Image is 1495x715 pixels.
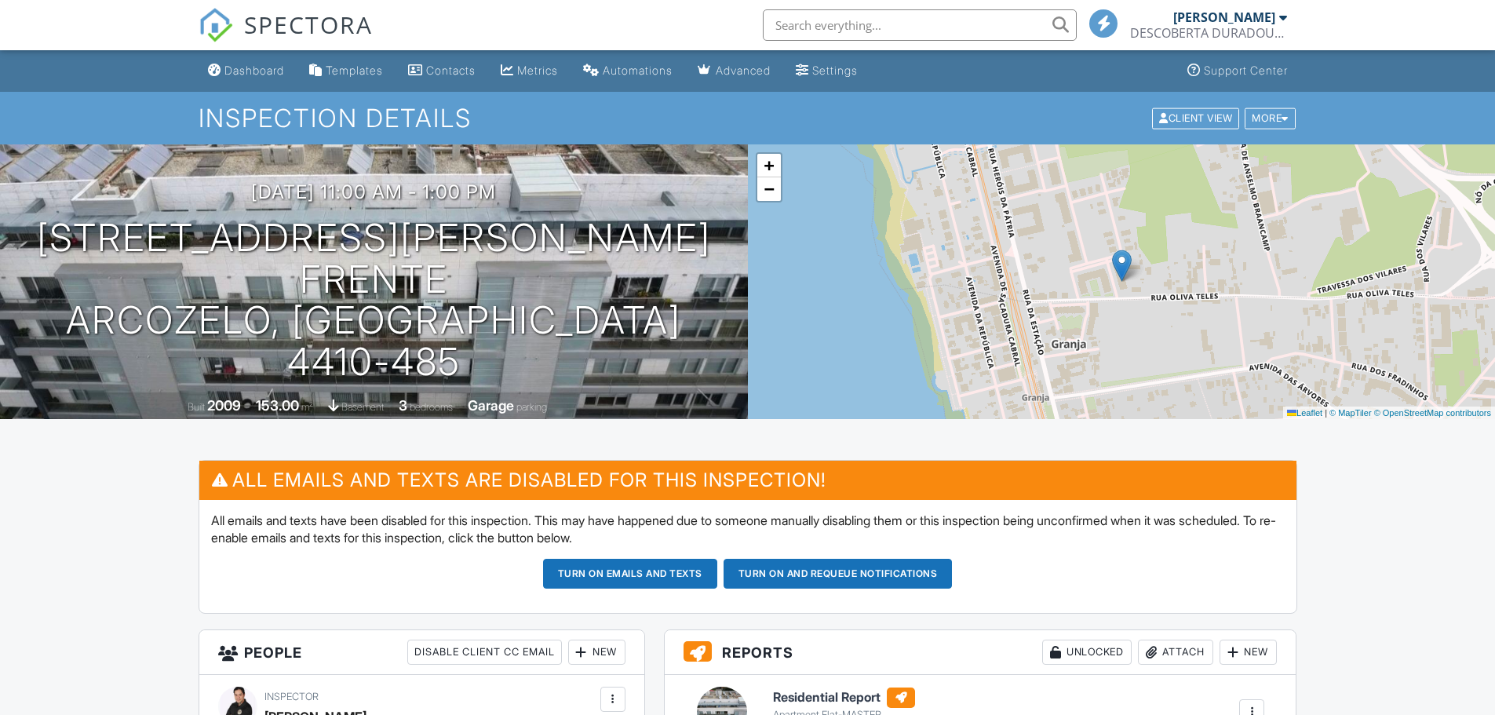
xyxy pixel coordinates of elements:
[224,64,284,77] div: Dashboard
[407,640,562,665] div: Disable Client CC Email
[494,57,564,86] a: Metrics
[244,8,373,41] span: SPECTORA
[1287,408,1322,418] a: Leaflet
[1138,640,1213,665] div: Attach
[199,461,1296,499] h3: All emails and texts are disabled for this inspection!
[326,64,383,77] div: Templates
[410,401,453,413] span: bedrooms
[757,154,781,177] a: Zoom in
[773,688,915,708] h6: Residential Report
[812,64,858,77] div: Settings
[199,21,373,54] a: SPECTORA
[517,64,558,77] div: Metrics
[402,57,482,86] a: Contacts
[399,397,407,414] div: 3
[1204,64,1288,77] div: Support Center
[1245,108,1296,129] div: More
[202,57,290,86] a: Dashboard
[256,397,299,414] div: 153.00
[303,57,389,86] a: Templates
[1042,640,1132,665] div: Unlocked
[251,181,496,202] h3: [DATE] 11:00 am - 1:00 pm
[764,155,774,175] span: +
[1325,408,1327,418] span: |
[199,104,1297,132] h1: Inspection Details
[207,397,241,414] div: 2009
[577,57,679,86] a: Automations (Basic)
[1374,408,1491,418] a: © OpenStreetMap contributors
[1130,25,1287,41] div: DESCOBERTA DURADOURA-Unipessoal,LDA.NIF 516989570 ¨Home Inspections of Portugal¨
[603,64,673,77] div: Automations
[1152,108,1239,129] div: Client View
[1181,57,1294,86] a: Support Center
[1329,408,1372,418] a: © MapTiler
[716,64,771,77] div: Advanced
[341,401,384,413] span: basement
[199,8,233,42] img: The Best Home Inspection Software - Spectora
[691,57,777,86] a: Advanced
[543,559,717,589] button: Turn on emails and texts
[1150,111,1243,123] a: Client View
[763,9,1077,41] input: Search everything...
[301,401,313,413] span: m²
[1220,640,1277,665] div: New
[1173,9,1275,25] div: [PERSON_NAME]
[188,401,205,413] span: Built
[789,57,864,86] a: Settings
[568,640,625,665] div: New
[516,401,547,413] span: parking
[757,177,781,201] a: Zoom out
[764,179,774,199] span: −
[665,630,1296,675] h3: Reports
[1112,250,1132,282] img: Marker
[199,630,644,675] h3: People
[724,559,953,589] button: Turn on and Requeue Notifications
[264,691,319,702] span: Inspector
[211,512,1285,547] p: All emails and texts have been disabled for this inspection. This may have happened due to someon...
[468,397,514,414] div: Garage
[25,217,723,383] h1: [STREET_ADDRESS][PERSON_NAME] Frente Arcozelo, [GEOGRAPHIC_DATA] 4410-485
[426,64,476,77] div: Contacts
